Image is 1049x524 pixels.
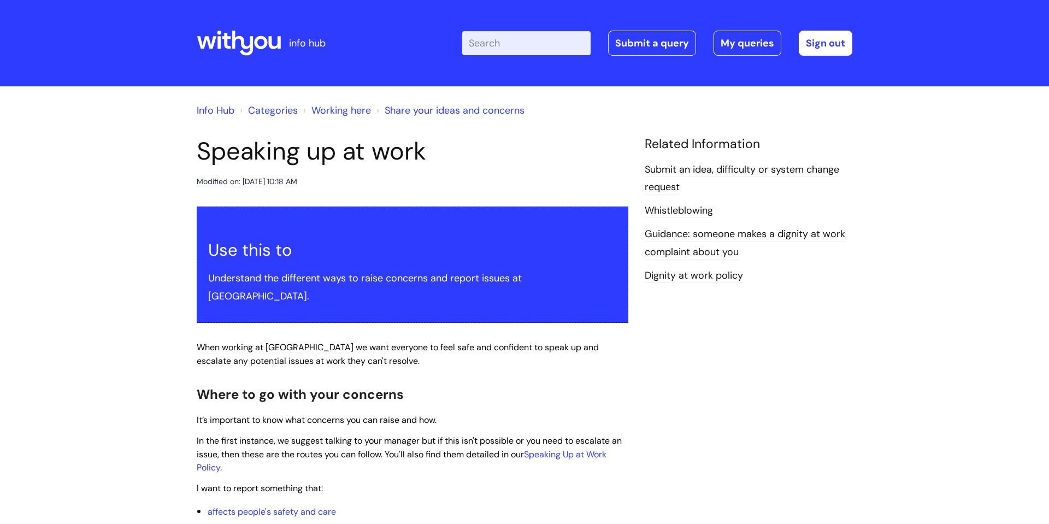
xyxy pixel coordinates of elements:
a: Share your ideas and concerns [385,104,524,117]
div: | - [462,31,852,56]
a: Submit a query [608,31,696,56]
h4: Related Information [645,137,852,152]
span: It’s important to know what concerns you can raise and how. [197,414,437,426]
a: Dignity at work policy [645,269,743,283]
span: In the first instance, we suggest talking to your manager but if this isn't possible or you need ... [197,435,622,474]
p: Understand the different ways to raise concerns and report issues at [GEOGRAPHIC_DATA]. [208,269,617,305]
h2: Use this to [208,239,617,262]
a: Categories [248,104,298,117]
a: Info Hub [197,104,234,117]
span: Where to go with your concerns [197,386,404,403]
a: Sign out [799,31,852,56]
li: Solution home [237,102,298,119]
li: Working here [300,102,371,119]
p: info hub [289,34,326,52]
a: Working here [311,104,371,117]
a: Whistleblowing [645,204,713,218]
h1: Speaking up at work [197,137,628,166]
a: Guidance: someone makes a dignity at work complaint about you [645,227,845,259]
div: Modified on: [DATE] 10:18 AM [197,175,297,189]
span: When working at [GEOGRAPHIC_DATA] we want everyone to feel safe and confident to speak up and esc... [197,342,599,367]
a: Submit an idea, difficulty or system change request [645,163,839,195]
li: Share your ideas and concerns [374,102,524,119]
a: My queries [714,31,781,56]
a: affects people's safety and care [208,506,336,517]
span: I want to report something that: [197,482,323,494]
input: Search [462,31,591,55]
